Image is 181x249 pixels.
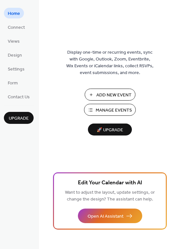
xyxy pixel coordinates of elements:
[8,66,25,73] span: Settings
[85,89,135,101] button: Add New Event
[4,77,22,88] a: Form
[66,49,154,76] span: Display one-time or recurring events, sync with Google, Outlook, Zoom, Eventbrite, Wix Events or ...
[78,209,142,223] button: Open AI Assistant
[4,8,24,18] a: Home
[9,115,29,122] span: Upgrade
[4,22,29,32] a: Connect
[88,124,132,135] button: 🚀 Upgrade
[88,213,123,220] span: Open AI Assistant
[8,24,25,31] span: Connect
[8,94,30,101] span: Contact Us
[4,49,26,60] a: Design
[84,104,136,116] button: Manage Events
[8,52,22,59] span: Design
[78,179,142,188] span: Edit Your Calendar with AI
[4,91,34,102] a: Contact Us
[92,126,128,135] span: 🚀 Upgrade
[8,38,20,45] span: Views
[8,80,18,87] span: Form
[96,92,132,99] span: Add New Event
[65,188,155,204] span: Want to adjust the layout, update settings, or change the design? The assistant can help.
[4,112,34,124] button: Upgrade
[96,107,132,114] span: Manage Events
[8,10,20,17] span: Home
[4,63,28,74] a: Settings
[4,36,24,46] a: Views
